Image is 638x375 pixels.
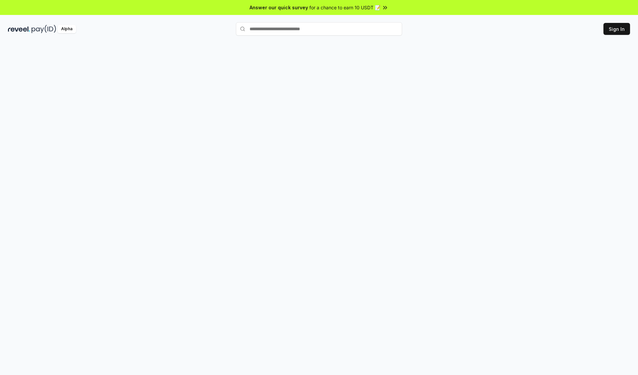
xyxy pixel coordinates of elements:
span: for a chance to earn 10 USDT 📝 [309,4,380,11]
img: reveel_dark [8,25,30,33]
button: Sign In [603,23,630,35]
div: Alpha [57,25,76,33]
span: Answer our quick survey [250,4,308,11]
img: pay_id [32,25,56,33]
